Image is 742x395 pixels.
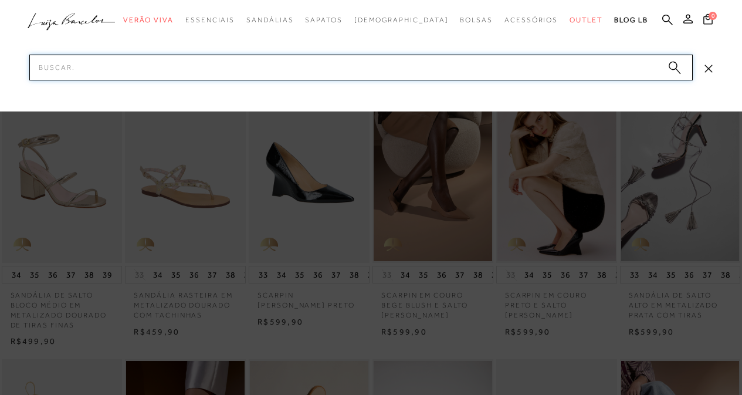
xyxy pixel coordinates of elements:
input: Buscar. [29,55,693,80]
span: Sandálias [246,16,293,24]
a: categoryNavScreenReaderText [185,9,235,31]
span: BLOG LB [614,16,648,24]
button: 0 [700,13,716,29]
span: Outlet [570,16,602,24]
a: categoryNavScreenReaderText [570,9,602,31]
a: noSubCategoriesText [354,9,449,31]
span: Acessórios [504,16,558,24]
a: categoryNavScreenReaderText [504,9,558,31]
span: Verão Viva [123,16,174,24]
a: categoryNavScreenReaderText [246,9,293,31]
a: BLOG LB [614,9,648,31]
a: categoryNavScreenReaderText [123,9,174,31]
span: [DEMOGRAPHIC_DATA] [354,16,449,24]
span: 0 [709,12,717,20]
a: categoryNavScreenReaderText [305,9,342,31]
span: Bolsas [460,16,493,24]
span: Essenciais [185,16,235,24]
a: categoryNavScreenReaderText [460,9,493,31]
span: Sapatos [305,16,342,24]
